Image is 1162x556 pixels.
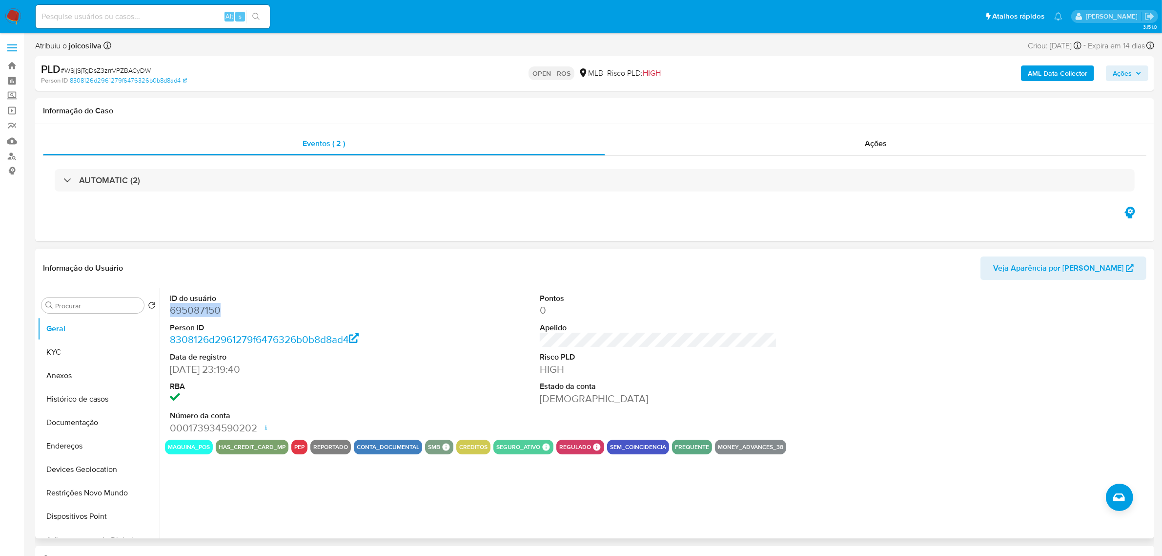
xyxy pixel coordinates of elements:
[529,66,574,80] p: OPEN - ROS
[578,68,603,79] div: MLB
[55,169,1135,192] div: AUTOMATIC (2)
[170,421,407,435] dd: 000173934590202
[79,175,140,186] h3: AUTOMATIC (2)
[41,61,61,77] b: PLD
[980,257,1146,280] button: Veja Aparência por [PERSON_NAME]
[38,434,160,458] button: Endereços
[313,445,348,449] button: reportado
[992,11,1044,21] span: Atalhos rápidos
[38,458,160,481] button: Devices Geolocation
[43,263,123,273] h1: Informação do Usuário
[559,445,591,449] button: regulado
[1028,65,1087,81] b: AML Data Collector
[170,332,359,346] a: 8308126d2961279f6476326b0b8d8ad4
[36,10,270,23] input: Pesquise usuários ou casos...
[61,65,151,75] span: # WSjjSjTgDsZ3zrrVPZBACyDW
[170,381,407,392] dt: RBA
[1144,11,1155,21] a: Sair
[540,303,777,317] dd: 0
[67,40,102,51] b: joicosilva
[219,445,285,449] button: has_credit_card_mp
[303,138,345,149] span: Eventos ( 2 )
[607,68,661,79] span: Risco PLD:
[38,341,160,364] button: KYC
[45,301,53,309] button: Procurar
[1106,65,1148,81] button: Ações
[357,445,419,449] button: conta_documental
[239,12,242,21] span: s
[428,445,440,449] button: smb
[148,301,156,312] button: Retornar ao pedido padrão
[1086,12,1141,21] p: jhonata.costa@mercadolivre.com
[540,293,777,304] dt: Pontos
[170,410,407,421] dt: Número da conta
[170,303,407,317] dd: 695087150
[170,363,407,376] dd: [DATE] 23:19:40
[70,76,187,85] a: 8308126d2961279f6476326b0b8d8ad4
[540,363,777,376] dd: HIGH
[38,528,160,552] button: Adiantamentos de Dinheiro
[170,293,407,304] dt: ID do usuário
[170,352,407,363] dt: Data de registro
[496,445,540,449] button: seguro_ativo
[170,322,407,333] dt: Person ID
[540,322,777,333] dt: Apelido
[41,76,68,85] b: Person ID
[1028,39,1081,52] div: Criou: [DATE]
[675,445,709,449] button: frequente
[993,257,1123,280] span: Veja Aparência por [PERSON_NAME]
[540,352,777,363] dt: Risco PLD
[38,481,160,505] button: Restrições Novo Mundo
[1088,41,1145,51] span: Expira em 14 dias
[294,445,305,449] button: pep
[610,445,666,449] button: sem_coincidencia
[168,445,210,449] button: maquina_pos
[43,106,1146,116] h1: Informação do Caso
[718,445,783,449] button: money_advances_38
[246,10,266,23] button: search-icon
[540,392,777,406] dd: [DEMOGRAPHIC_DATA]
[38,364,160,387] button: Anexos
[1054,12,1062,21] a: Notificações
[225,12,233,21] span: Alt
[1021,65,1094,81] button: AML Data Collector
[38,387,160,411] button: Histórico de casos
[38,411,160,434] button: Documentação
[643,67,661,79] span: HIGH
[1083,39,1086,52] span: -
[865,138,887,149] span: Ações
[459,445,488,449] button: creditos
[38,505,160,528] button: Dispositivos Point
[38,317,160,341] button: Geral
[540,381,777,392] dt: Estado da conta
[55,301,140,310] input: Procurar
[1113,65,1132,81] span: Ações
[35,41,102,51] span: Atribuiu o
